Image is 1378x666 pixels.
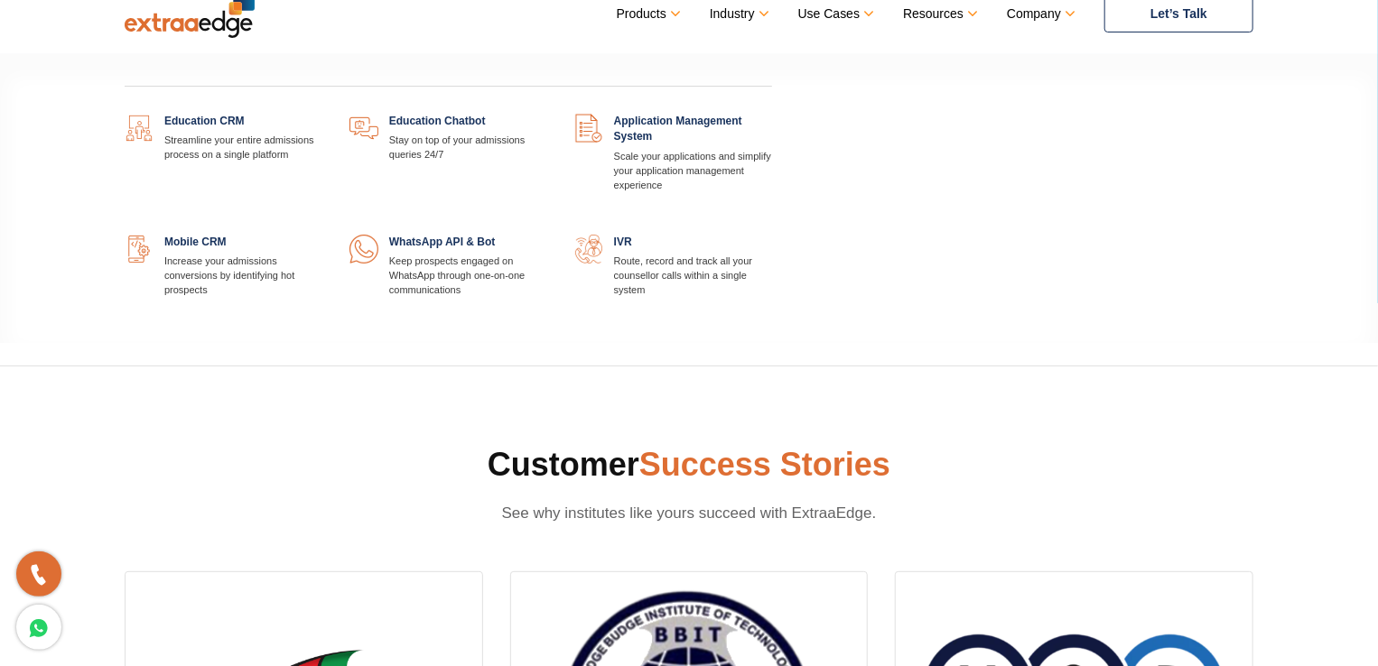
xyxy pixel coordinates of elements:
[457,500,922,526] p: See why institutes like yours succeed with ExtraaEdge.
[125,443,1253,486] h2: Customer
[903,1,975,27] a: Resources
[798,1,871,27] a: Use Cases
[617,1,678,27] a: Products
[639,446,890,483] span: Success Stories
[1007,1,1073,27] a: Company
[710,1,767,27] a: Industry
